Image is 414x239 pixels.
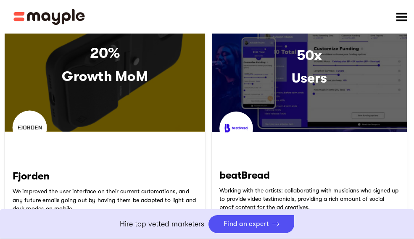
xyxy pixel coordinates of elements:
a: 20%Growth MoM [5,12,205,132]
div: menu [389,4,414,29]
h3: Growth MoM [5,68,205,85]
h3: 20% [5,45,205,61]
a: home [13,9,85,25]
a: 50xUsers [212,15,407,132]
h3: 50x [212,47,407,63]
h3: Users [212,70,407,87]
img: Mayple logo [13,9,85,25]
iframe: Chat Widget [372,199,414,239]
div: Find an expert [224,220,269,228]
p: Hire top vetted marketers [120,218,204,230]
